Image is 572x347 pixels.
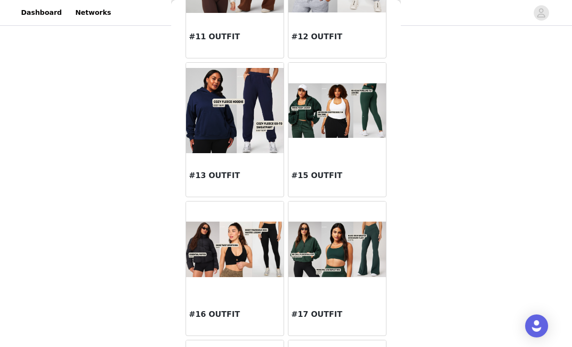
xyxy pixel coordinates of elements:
div: avatar [537,5,546,21]
h3: #13 OUTFIT [189,170,281,181]
h3: #12 OUTFIT [291,31,383,43]
img: #15 OUTFIT [288,83,386,138]
img: #17 OUTFIT [288,222,386,277]
img: #13 OUTFIT [186,68,284,153]
h3: #11 OUTFIT [189,31,281,43]
h3: #15 OUTFIT [291,170,383,181]
a: Dashboard [15,2,67,23]
a: Networks [69,2,117,23]
div: Open Intercom Messenger [525,314,548,337]
h3: #16 OUTFIT [189,309,281,320]
h3: #17 OUTFIT [291,309,383,320]
img: #16 OUTFIT [186,222,284,277]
